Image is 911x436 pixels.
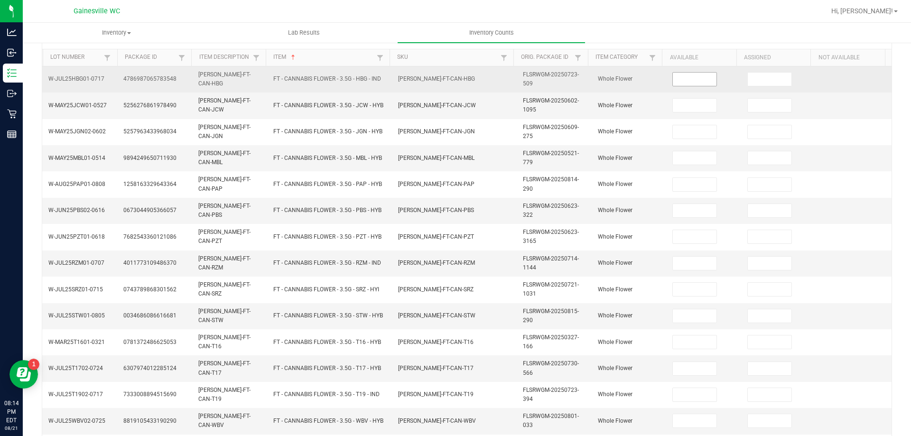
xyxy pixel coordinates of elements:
span: [PERSON_NAME]-FT-CAN-PZT [398,233,474,240]
span: Whole Flower [598,155,632,161]
span: [PERSON_NAME]-FT-CAN-T17 [198,360,251,376]
span: [PERSON_NAME]-FT-CAN-T19 [398,391,474,398]
span: 0673044905366057 [123,207,177,213]
span: FLSRWGM-20250609-275 [523,124,579,139]
span: FT - CANNABIS FLOWER - 3.5G - RZM - IND [273,260,381,266]
span: 1258163329643364 [123,181,177,187]
span: Whole Flower [598,312,632,319]
span: FLSRWGM-20250521-779 [523,150,579,166]
span: Whole Flower [598,102,632,109]
span: Whole Flower [598,75,632,82]
span: W-JUL25SRZ01-0715 [48,286,103,293]
a: Filter [251,52,262,64]
span: 4011773109486370 [123,260,177,266]
span: Whole Flower [598,260,632,266]
span: 7333008894515690 [123,391,177,398]
span: FT - CANNABIS FLOWER - 3.5G - MBL - HYB [273,155,382,161]
span: 8819105433190290 [123,417,177,424]
span: [PERSON_NAME]-FT-CAN-PZT [198,229,251,244]
span: [PERSON_NAME]-FT-CAN-MBL [198,150,251,166]
span: W-JUL25HBG01-0717 [48,75,104,82]
span: FT - CANNABIS FLOWER - 3.5G - STW - HYB [273,312,383,319]
a: Inventory Counts [398,23,585,43]
span: Hi, [PERSON_NAME]! [831,7,893,15]
span: Gainesville WC [74,7,120,15]
span: 4786987065783548 [123,75,177,82]
span: FT - CANNABIS FLOWER - 3.5G - JGN - HYB [273,128,382,135]
span: Lab Results [275,28,333,37]
span: FT - CANNABIS FLOWER - 3.5G - PZT - HYB [273,233,381,240]
a: SKUSortable [397,54,498,61]
span: [PERSON_NAME]-FT-CAN-T16 [398,339,474,345]
span: [PERSON_NAME]-FT-CAN-RZM [398,260,475,266]
span: 5257963433968034 [123,128,177,135]
inline-svg: Analytics [7,28,17,37]
span: [PERSON_NAME]-FT-CAN-RZM [198,255,251,271]
span: Whole Flower [598,128,632,135]
span: FLSRWGM-20250723-394 [523,387,579,402]
span: [PERSON_NAME]-FT-CAN-JGN [398,128,475,135]
span: W-JUL25WBV02-0725 [48,417,105,424]
span: [PERSON_NAME]-FT-CAN-T17 [398,365,474,371]
a: Filter [498,52,510,64]
span: W-JUL25STW01-0805 [48,312,105,319]
span: [PERSON_NAME]-FT-CAN-PAP [198,176,251,192]
span: FT - CANNABIS FLOWER - 3.5G - PBS - HYB [273,207,381,213]
span: [PERSON_NAME]-FT-CAN-JCW [198,97,251,113]
span: [PERSON_NAME]-FT-CAN-SRZ [398,286,474,293]
span: [PERSON_NAME]-FT-CAN-PAP [398,181,474,187]
span: FLSRWGM-20250602-1095 [523,97,579,113]
span: FLSRWGM-20250721-1031 [523,281,579,297]
span: Inventory [23,28,210,37]
a: Filter [176,52,187,64]
span: [PERSON_NAME]-FT-CAN-PBS [198,203,251,218]
span: [PERSON_NAME]-FT-CAN-SRZ [198,281,251,297]
inline-svg: Inventory [7,68,17,78]
span: FLSRWGM-20250814-290 [523,176,579,192]
span: W-MAY25MBL01-0514 [48,155,105,161]
span: FT - CANNABIS FLOWER - 3.5G - SRZ - HYI [273,286,379,293]
span: Whole Flower [598,417,632,424]
span: W-JUL25RZM01-0707 [48,260,104,266]
span: [PERSON_NAME]-FT-CAN-HBG [198,71,251,87]
span: FLSRWGM-20250730-566 [523,360,579,376]
span: FT - CANNABIS FLOWER - 3.5G - PAP - HYB [273,181,382,187]
span: [PERSON_NAME]-FT-CAN-JCW [398,102,476,109]
a: Lot NumberSortable [50,54,102,61]
span: FT - CANNABIS FLOWER - 3.5G - T19 - IND [273,391,380,398]
inline-svg: Reports [7,130,17,139]
span: FLSRWGM-20250801-033 [523,413,579,428]
span: Whole Flower [598,181,632,187]
span: [PERSON_NAME]-FT-CAN-WBV [398,417,476,424]
span: [PERSON_NAME]-FT-CAN-WBV [198,413,251,428]
a: Package IdSortable [125,54,176,61]
span: [PERSON_NAME]-FT-CAN-HBG [398,75,475,82]
iframe: Resource center unread badge [28,359,39,370]
a: Lab Results [210,23,398,43]
span: Whole Flower [598,339,632,345]
span: FLSRWGM-20250327-166 [523,334,579,350]
th: Not Available [810,49,885,66]
a: Item DescriptionSortable [199,54,251,61]
span: FT - CANNABIS FLOWER - 3.5G - WBV - HYB [273,417,383,424]
span: FT - CANNABIS FLOWER - 3.5G - T16 - HYB [273,339,381,345]
span: W-MAY25JGN02-0602 [48,128,106,135]
a: Filter [572,52,584,64]
span: 6307974012285124 [123,365,177,371]
span: [PERSON_NAME]-FT-CAN-STW [198,308,251,324]
span: FLSRWGM-20250815-290 [523,308,579,324]
span: W-MAY25JCW01-0527 [48,102,107,109]
th: Assigned [736,49,811,66]
span: W-JUL25T1702-0724 [48,365,103,371]
span: W-JUN25PZT01-0618 [48,233,105,240]
p: 08:14 PM EDT [4,399,19,425]
span: Inventory Counts [456,28,527,37]
span: W-MAR25T1601-0321 [48,339,105,345]
a: Filter [102,52,113,64]
span: W-AUG25PAP01-0808 [48,181,105,187]
span: 9894249650711930 [123,155,177,161]
span: [PERSON_NAME]-FT-CAN-PBS [398,207,474,213]
span: FT - CANNABIS FLOWER - 3.5G - JCW - HYB [273,102,383,109]
a: Inventory [23,23,210,43]
a: ItemSortable [273,54,374,61]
